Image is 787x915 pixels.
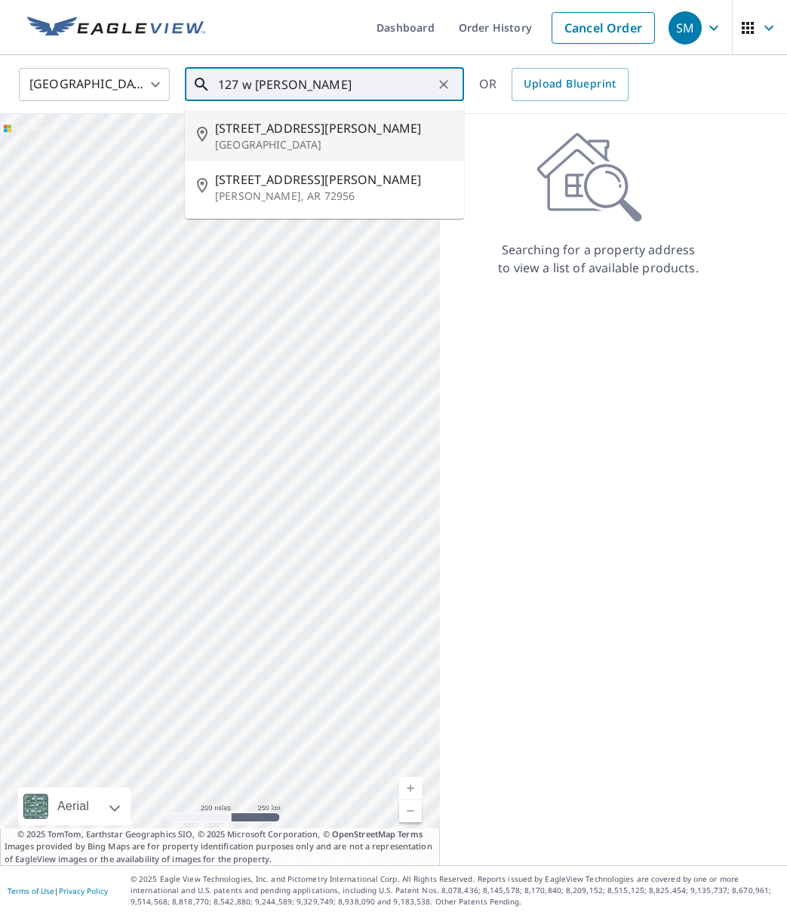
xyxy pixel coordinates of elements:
[399,777,422,800] a: Current Level 5, Zoom In
[399,800,422,822] a: Current Level 5, Zoom Out
[131,874,779,907] p: © 2025 Eagle View Technologies, Inc. and Pictometry International Corp. All Rights Reserved. Repo...
[332,828,395,840] a: OpenStreetMap
[552,12,655,44] a: Cancel Order
[17,828,423,841] span: © 2025 TomTom, Earthstar Geographics SIO, © 2025 Microsoft Corporation, ©
[215,170,452,189] span: [STREET_ADDRESS][PERSON_NAME]
[524,75,616,94] span: Upload Blueprint
[8,886,54,896] a: Terms of Use
[59,886,108,896] a: Privacy Policy
[398,828,423,840] a: Terms
[215,137,452,152] p: [GEOGRAPHIC_DATA]
[8,886,108,895] p: |
[19,63,170,106] div: [GEOGRAPHIC_DATA]
[27,17,205,39] img: EV Logo
[669,11,702,45] div: SM
[18,788,131,825] div: Aerial
[53,788,94,825] div: Aerial
[215,189,452,204] p: [PERSON_NAME], AR 72956
[479,68,629,101] div: OR
[218,63,433,106] input: Search by address or latitude-longitude
[433,74,454,95] button: Clear
[497,241,699,277] p: Searching for a property address to view a list of available products.
[512,68,628,101] a: Upload Blueprint
[215,119,452,137] span: [STREET_ADDRESS][PERSON_NAME]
